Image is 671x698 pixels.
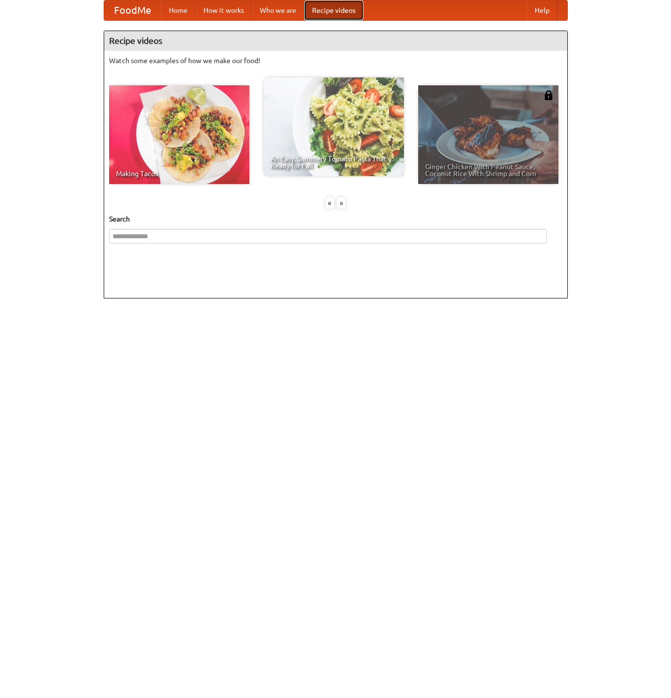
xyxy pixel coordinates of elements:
a: FoodMe [104,0,161,20]
a: An Easy, Summery Tomato Pasta That's Ready for Fall [264,77,404,176]
img: 483408.png [544,90,553,100]
h5: Search [109,214,562,224]
span: An Easy, Summery Tomato Pasta That's Ready for Fall [271,155,397,169]
div: » [337,197,346,209]
a: Help [527,0,557,20]
h4: Recipe videos [104,31,567,51]
a: How it works [196,0,252,20]
a: Who we are [252,0,304,20]
span: Making Tacos [116,170,242,177]
a: Making Tacos [109,85,249,184]
a: Recipe videos [304,0,363,20]
div: « [325,197,334,209]
a: Home [161,0,196,20]
p: Watch some examples of how we make our food! [109,56,562,66]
